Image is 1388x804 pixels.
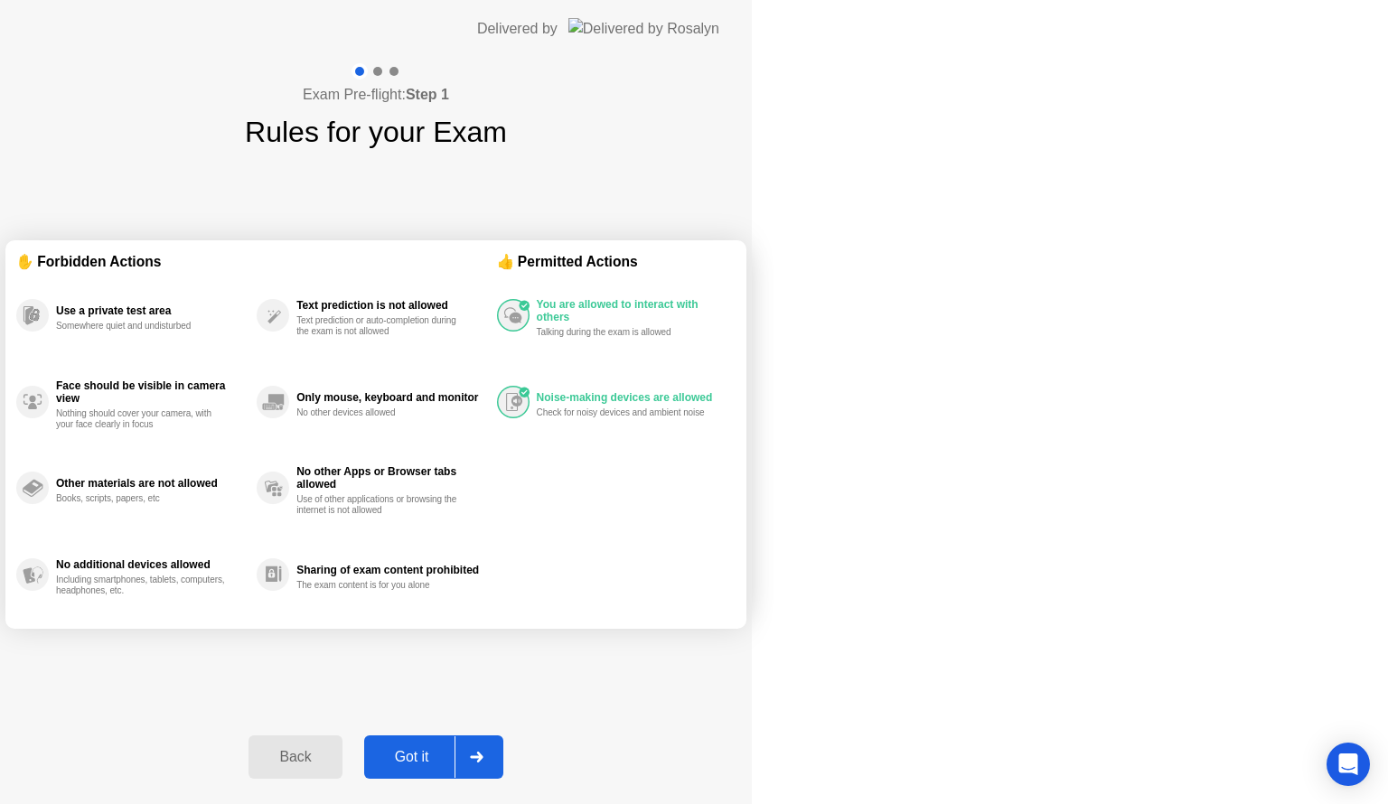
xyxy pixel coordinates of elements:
[568,18,719,39] img: Delivered by Rosalyn
[303,84,449,106] h4: Exam Pre-flight:
[56,379,248,405] div: Face should be visible in camera view
[56,558,248,571] div: No additional devices allowed
[249,735,342,779] button: Back
[537,391,727,404] div: Noise-making devices are allowed
[245,110,507,154] h1: Rules for your Exam
[497,251,736,272] div: 👍 Permitted Actions
[1327,743,1370,786] div: Open Intercom Messenger
[296,299,487,312] div: Text prediction is not allowed
[296,391,487,404] div: Only mouse, keyboard and monitor
[296,315,467,337] div: Text prediction or auto-completion during the exam is not allowed
[296,564,487,576] div: Sharing of exam content prohibited
[537,327,708,338] div: Talking during the exam is allowed
[56,304,248,317] div: Use a private test area
[16,251,497,272] div: ✋ Forbidden Actions
[56,321,227,332] div: Somewhere quiet and undisturbed
[56,575,227,596] div: Including smartphones, tablets, computers, headphones, etc.
[477,18,558,40] div: Delivered by
[56,477,248,490] div: Other materials are not allowed
[296,407,467,418] div: No other devices allowed
[406,87,449,102] b: Step 1
[537,298,727,323] div: You are allowed to interact with others
[56,408,227,430] div: Nothing should cover your camera, with your face clearly in focus
[296,465,487,491] div: No other Apps or Browser tabs allowed
[296,580,467,591] div: The exam content is for you alone
[537,407,708,418] div: Check for noisy devices and ambient noise
[370,749,455,765] div: Got it
[56,493,227,504] div: Books, scripts, papers, etc
[254,749,336,765] div: Back
[296,494,467,516] div: Use of other applications or browsing the internet is not allowed
[364,735,503,779] button: Got it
